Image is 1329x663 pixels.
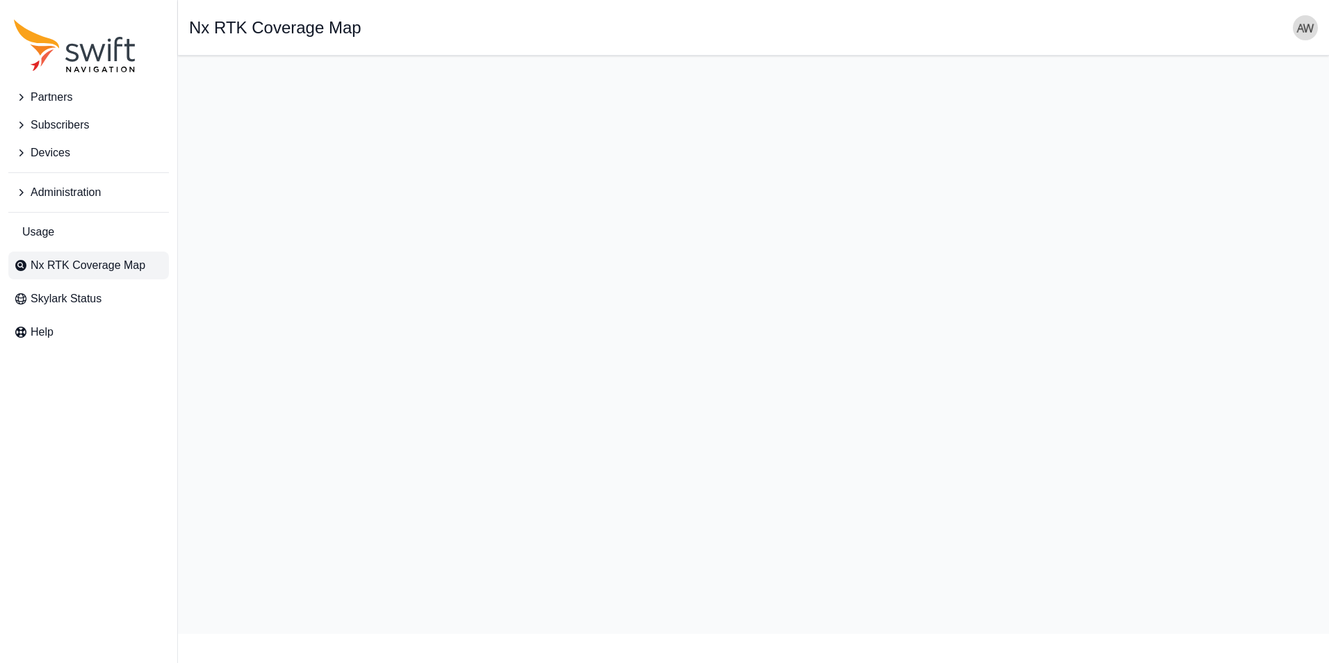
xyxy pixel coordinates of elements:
[22,224,54,240] span: Usage
[31,184,101,201] span: Administration
[8,318,169,346] a: Help
[8,111,169,139] button: Subscribers
[31,290,101,307] span: Skylark Status
[31,117,89,133] span: Subscribers
[1293,15,1318,40] img: user photo
[8,218,169,246] a: Usage
[8,179,169,206] button: Administration
[31,89,72,106] span: Partners
[189,19,361,36] h1: Nx RTK Coverage Map
[8,83,169,111] button: Partners
[8,252,169,279] a: Nx RTK Coverage Map
[8,139,169,167] button: Devices
[31,145,70,161] span: Devices
[8,285,169,313] a: Skylark Status
[31,324,54,341] span: Help
[189,67,1318,623] iframe: RTK Map
[31,257,145,274] span: Nx RTK Coverage Map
